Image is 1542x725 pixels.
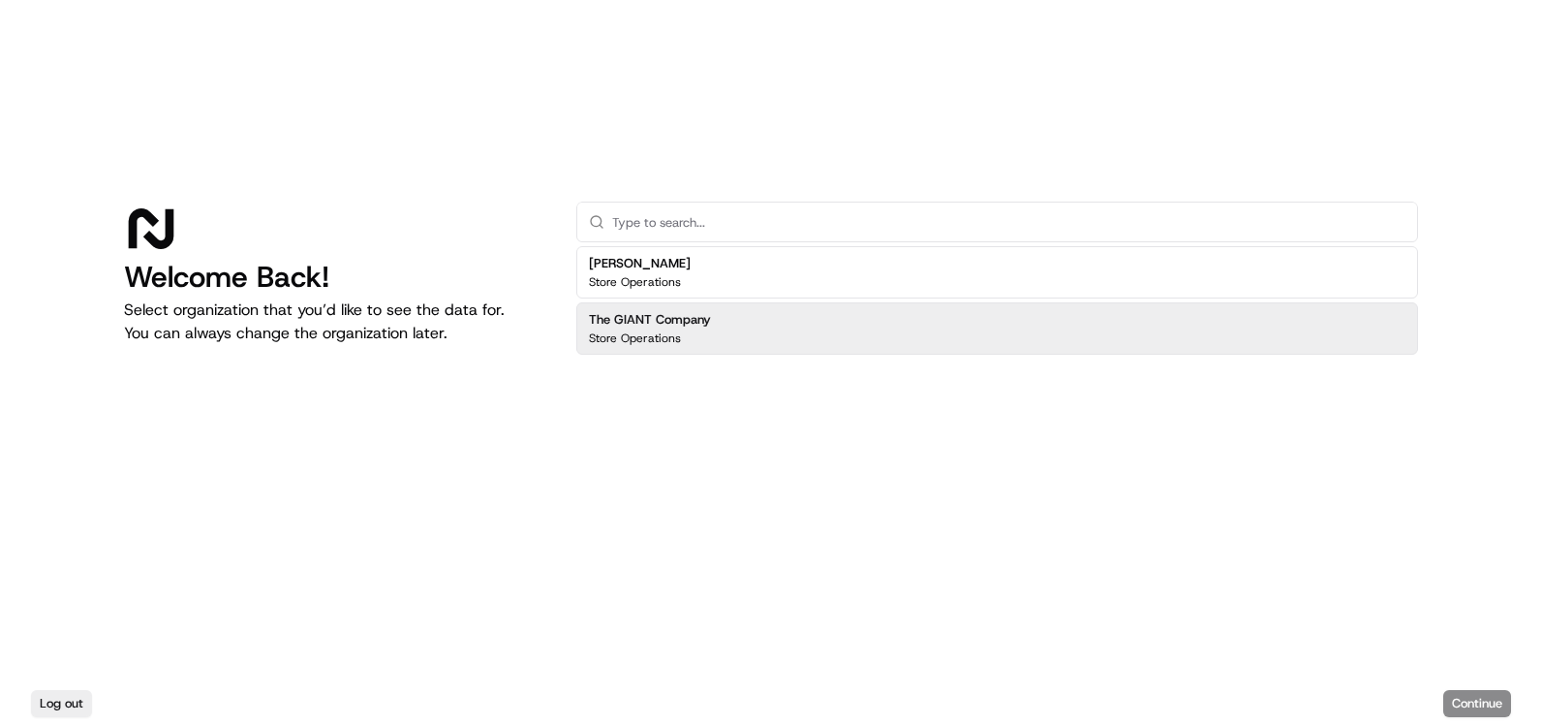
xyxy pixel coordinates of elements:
[589,274,681,290] p: Store Operations
[576,242,1418,359] div: Suggestions
[31,690,92,717] button: Log out
[589,255,691,272] h2: [PERSON_NAME]
[589,331,681,346] p: Store Operations
[589,311,711,329] h2: The GIANT Company
[124,299,545,345] p: Select organization that you’d like to see the data for. You can always change the organization l...
[612,203,1405,241] input: Type to search...
[124,260,545,295] h1: Welcome Back!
